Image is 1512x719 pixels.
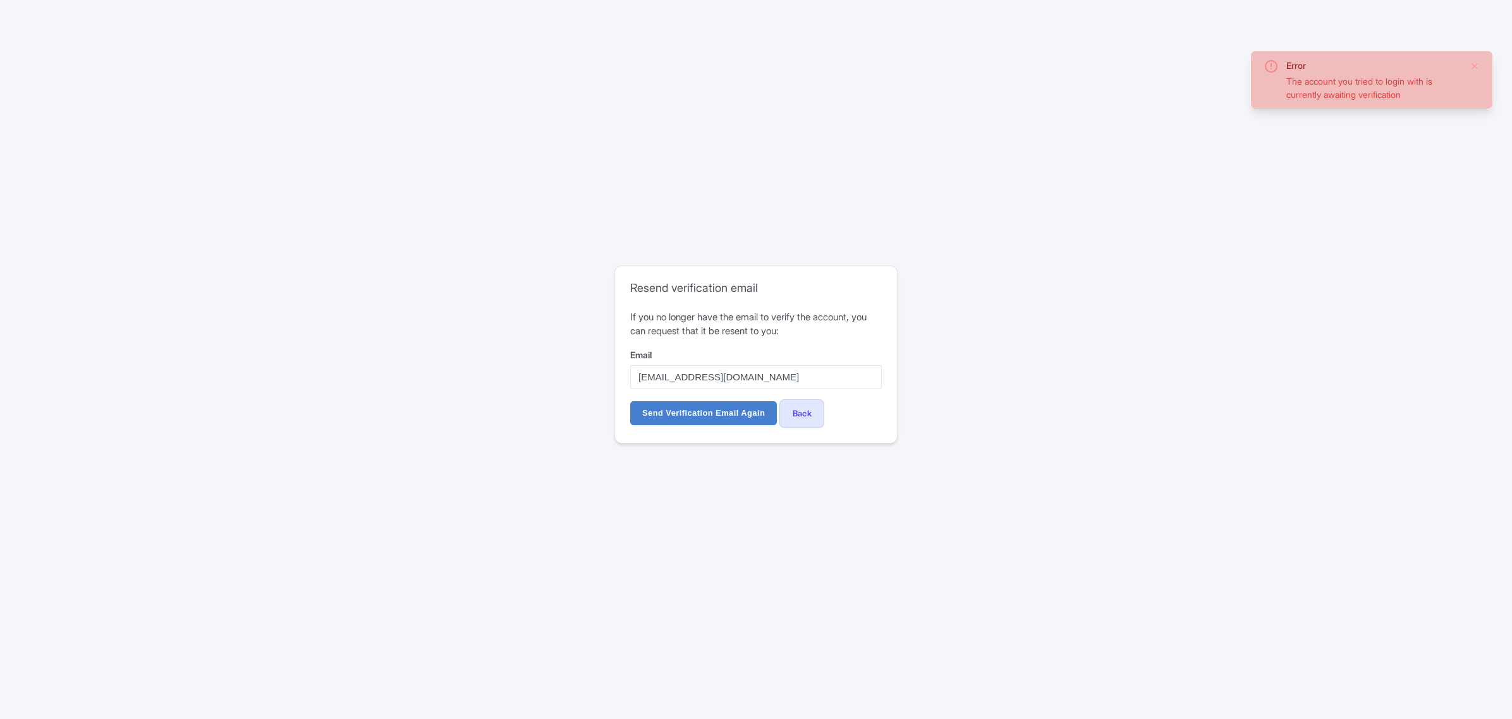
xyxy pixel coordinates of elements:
button: Close [1470,59,1480,74]
input: username@example.com [630,365,882,389]
label: Email [630,348,882,361]
input: Send Verification Email Again [630,401,777,425]
a: Back [779,399,824,428]
div: Error [1286,59,1460,72]
h2: Resend verification email [630,281,882,295]
div: The account you tried to login with is currently awaiting verification [1286,75,1460,101]
p: If you no longer have the email to verify the account, you can request that it be resent to you: [630,310,882,339]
